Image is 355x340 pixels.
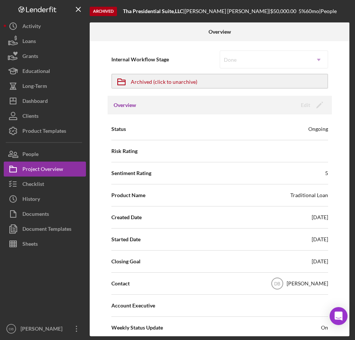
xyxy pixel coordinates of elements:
button: Activity [4,19,86,34]
button: Loans [4,34,86,49]
div: People [22,147,38,163]
span: Created Date [111,214,142,221]
div: Project Overview [22,162,63,178]
text: DB [274,281,280,287]
div: [PERSON_NAME] [287,280,328,287]
button: Dashboard [4,94,86,108]
button: Long-Term [4,79,86,94]
div: Dashboard [22,94,48,110]
button: Clients [4,108,86,123]
button: Edit [296,99,326,111]
div: [PERSON_NAME] [19,321,67,338]
button: Archived (click to unarchive) [111,74,328,89]
div: Sheets [22,236,38,253]
div: Archived (click to unarchive) [131,74,197,88]
span: On [321,324,328,331]
button: Documents [4,206,86,221]
div: Loans [22,34,36,50]
div: 5 [325,169,328,177]
span: Status [111,125,126,133]
button: DB[PERSON_NAME] [4,321,86,336]
span: Risk Rating [111,147,138,155]
div: Document Templates [22,221,71,238]
button: Checklist [4,177,86,192]
span: Closing Goal [111,258,141,265]
button: People [4,147,86,162]
text: DB [9,327,13,331]
span: Internal Workflow Stage [111,56,220,63]
div: Edit [301,99,310,111]
button: Project Overview [4,162,86,177]
div: [DATE] [312,236,328,243]
div: Educational [22,64,50,80]
button: Product Templates [4,123,86,138]
div: [DATE] [312,258,328,265]
div: Documents [22,206,49,223]
button: Sheets [4,236,86,251]
div: | People [319,8,337,14]
div: Open Intercom Messenger [330,307,348,325]
div: Product Templates [22,123,66,140]
div: [DATE] [312,214,328,221]
div: Traditional Loan [290,192,328,199]
span: Product Name [111,192,145,199]
div: Activity [22,19,41,36]
b: Tha Presidential Suite,LLC [123,8,183,14]
div: $50,000.00 [270,8,299,14]
span: Sentiment Rating [111,169,151,177]
span: Account Executive [111,302,155,309]
h3: Overview [114,101,136,109]
span: Weekly Status Update [111,324,163,331]
button: Grants [4,49,86,64]
div: Long-Term [22,79,47,95]
div: Ongoing [308,125,328,133]
span: Contact [111,280,130,287]
div: Archived [90,7,117,16]
div: Clients [22,108,38,125]
div: Grants [22,49,38,65]
div: | [123,8,185,14]
button: Document Templates [4,221,86,236]
span: Started Date [111,236,141,243]
div: Checklist [22,177,44,193]
b: Overview [209,29,231,35]
div: 60 mo [306,8,319,14]
div: [PERSON_NAME] [PERSON_NAME] | [185,8,270,14]
div: 5 % [299,8,306,14]
button: Educational [4,64,86,79]
button: History [4,192,86,206]
div: History [22,192,40,208]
